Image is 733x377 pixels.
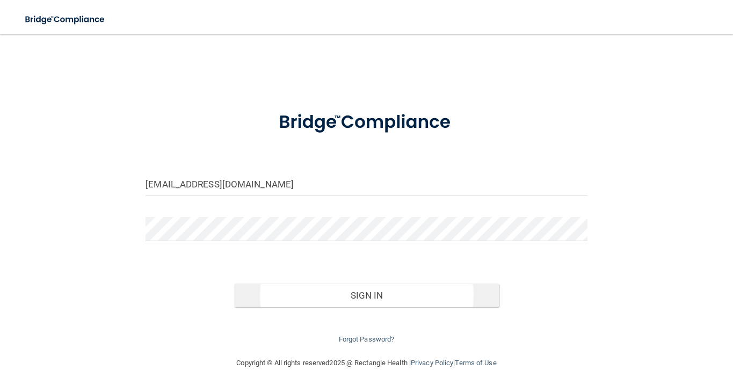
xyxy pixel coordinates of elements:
input: Email [146,172,587,196]
a: Privacy Policy [411,359,453,367]
a: Terms of Use [455,359,496,367]
button: Sign In [234,284,499,307]
img: bridge_compliance_login_screen.278c3ca4.svg [16,9,115,31]
a: Forgot Password? [339,335,395,343]
iframe: Drift Widget Chat Controller [547,321,720,364]
img: bridge_compliance_login_screen.278c3ca4.svg [260,99,473,146]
